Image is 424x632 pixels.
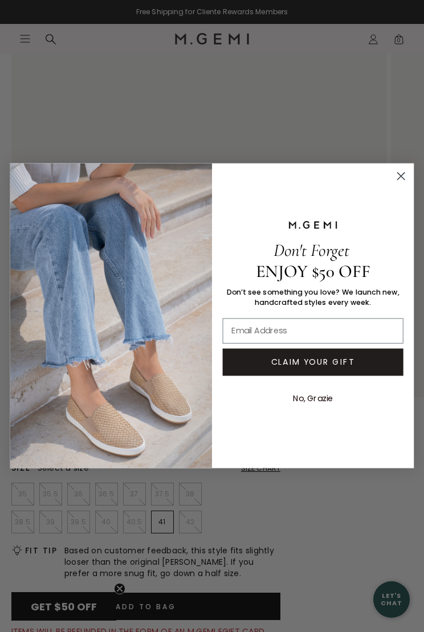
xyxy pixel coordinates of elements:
input: Email Address [223,319,403,344]
span: Don't Forget [274,240,349,261]
span: ENJOY $50 OFF [256,261,370,282]
button: CLAIM YOUR GIFT [223,349,403,376]
button: Close dialog [392,168,410,185]
img: M.GEMI [288,221,339,230]
img: M.Gemi [10,164,212,468]
button: No, Grazie [288,386,338,411]
span: Don’t see something you love? We launch new, handcrafted styles every week. [227,287,399,308]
